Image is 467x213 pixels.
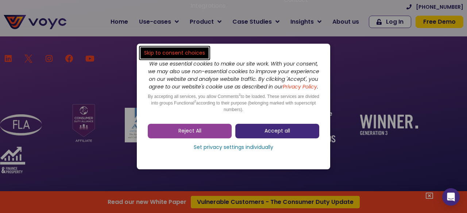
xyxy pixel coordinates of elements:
[148,94,319,112] span: By accepting all services, you allow Comments to be loaded. These services are divided into group...
[148,124,232,138] a: Reject All
[239,93,241,96] sup: 2
[148,60,319,90] i: We use essential cookies to make our site work. With your consent, we may also use non-essential ...
[95,59,120,67] span: Job title
[194,99,196,103] sup: 2
[235,124,319,138] a: Accept all
[148,142,319,153] a: Set privacy settings individually
[283,83,317,90] a: Privacy Policy
[194,144,273,151] span: Set privacy settings individually
[95,29,113,38] span: Phone
[140,47,209,59] a: Skip to consent choices
[178,127,201,135] span: Reject All
[265,127,290,135] span: Accept all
